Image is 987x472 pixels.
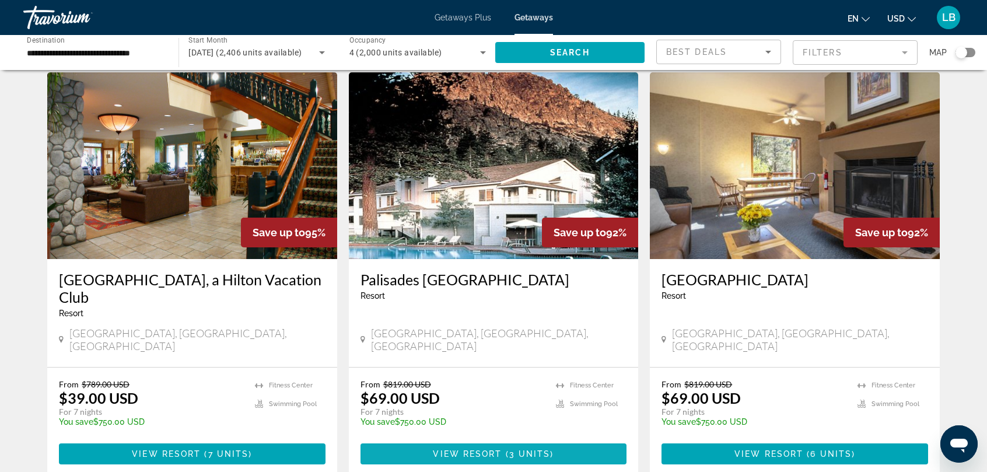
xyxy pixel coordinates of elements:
button: View Resort(7 units) [59,443,325,464]
p: $39.00 USD [59,389,138,407]
p: For 7 nights [59,407,243,417]
button: Change language [848,10,870,27]
span: Resort [360,291,385,300]
span: Map [929,44,947,61]
button: View Resort(6 units) [661,443,928,464]
span: You save [59,417,93,426]
span: 6 units [810,449,852,459]
div: 95% [241,218,337,247]
span: You save [661,417,696,426]
iframe: Button to launch messaging window [940,425,978,463]
p: $750.00 USD [661,417,846,426]
span: Resort [661,291,686,300]
span: 7 units [208,449,249,459]
span: Fitness Center [871,382,915,389]
img: 0916I01L.jpg [650,72,940,259]
button: Search [495,42,645,63]
span: Swimming Pool [871,400,919,408]
p: $750.00 USD [360,417,545,426]
span: From [661,379,681,389]
a: [GEOGRAPHIC_DATA], a Hilton Vacation Club [59,271,325,306]
button: User Menu [933,5,964,30]
a: Getaways Plus [435,13,491,22]
button: Filter [793,40,918,65]
span: [GEOGRAPHIC_DATA], [GEOGRAPHIC_DATA], [GEOGRAPHIC_DATA] [371,327,627,352]
span: From [360,379,380,389]
span: Occupancy [349,36,386,44]
span: Swimming Pool [269,400,317,408]
span: View Resort [132,449,201,459]
p: For 7 nights [360,407,545,417]
span: Save up to [855,226,908,239]
img: 4066O01X.jpg [47,72,337,259]
a: Palisades [GEOGRAPHIC_DATA] [360,271,627,288]
span: Resort [59,309,83,318]
span: LB [942,12,956,23]
span: Fitness Center [570,382,614,389]
p: $69.00 USD [360,389,440,407]
span: From [59,379,79,389]
span: ( ) [502,449,554,459]
span: Destination [27,36,65,44]
a: [GEOGRAPHIC_DATA] [661,271,928,288]
span: Swimming Pool [570,400,618,408]
span: Best Deals [666,47,727,57]
div: 92% [843,218,940,247]
p: For 7 nights [661,407,846,417]
span: ( ) [803,449,855,459]
span: ( ) [201,449,252,459]
span: USD [887,14,905,23]
span: Save up to [554,226,606,239]
span: 4 (2,000 units available) [349,48,442,57]
span: [GEOGRAPHIC_DATA], [GEOGRAPHIC_DATA], [GEOGRAPHIC_DATA] [69,327,325,352]
span: Search [550,48,590,57]
span: [DATE] (2,406 units available) [188,48,302,57]
p: $750.00 USD [59,417,243,426]
span: You save [360,417,395,426]
span: $819.00 USD [684,379,732,389]
button: Change currency [887,10,916,27]
mat-select: Sort by [666,45,771,59]
span: en [848,14,859,23]
a: Travorium [23,2,140,33]
p: $69.00 USD [661,389,741,407]
span: Save up to [253,226,305,239]
span: View Resort [734,449,803,459]
span: $789.00 USD [82,379,129,389]
button: View Resort(3 units) [360,443,627,464]
div: 92% [542,218,638,247]
a: Getaways [514,13,553,22]
img: 1900I01L.jpg [349,72,639,259]
span: Fitness Center [269,382,313,389]
span: [GEOGRAPHIC_DATA], [GEOGRAPHIC_DATA], [GEOGRAPHIC_DATA] [672,327,928,352]
span: $819.00 USD [383,379,431,389]
span: View Resort [433,449,502,459]
span: 3 units [509,449,551,459]
span: Start Month [188,36,228,44]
